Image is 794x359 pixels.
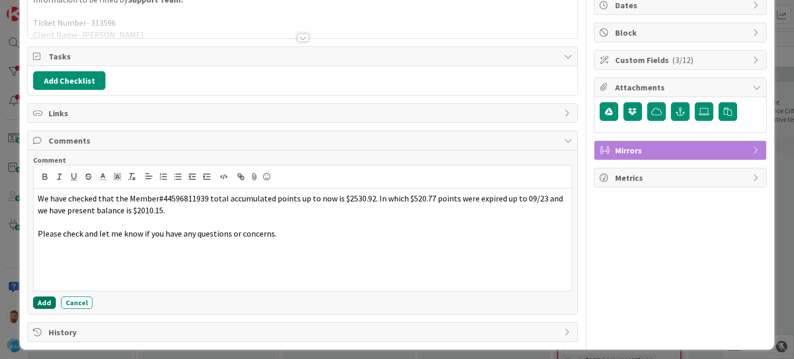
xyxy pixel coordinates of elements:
[615,26,747,39] span: Block
[615,171,747,184] span: Metrics
[49,134,558,147] span: Comments
[615,54,747,66] span: Custom Fields
[615,144,747,157] span: Mirrors
[33,71,105,90] button: Add Checklist
[38,193,564,215] span: We have checked that the Member#44596811939 total accumulated points up to now is $2530.92. In wh...
[38,228,277,239] span: Please check and let me know if you have any questions or concerns.
[49,326,558,338] span: History
[33,296,56,309] button: Add
[49,50,558,63] span: Tasks
[61,296,93,309] button: Cancel
[33,155,66,165] span: Comment
[49,107,558,119] span: Links
[615,81,747,93] span: Attachments
[672,55,693,65] span: ( 3/12 )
